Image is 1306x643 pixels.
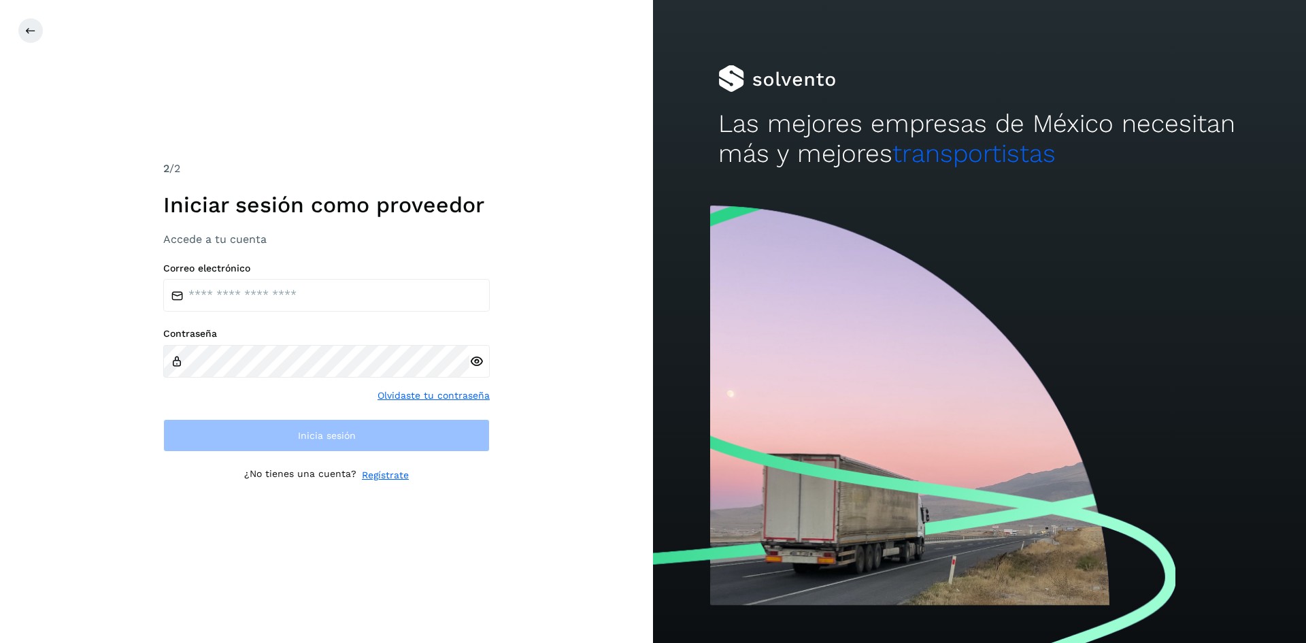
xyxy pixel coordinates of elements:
a: Olvidaste tu contraseña [378,389,490,403]
p: ¿No tienes una cuenta? [244,468,356,482]
h2: Las mejores empresas de México necesitan más y mejores [718,109,1241,169]
label: Contraseña [163,328,490,340]
a: Regístrate [362,468,409,482]
label: Correo electrónico [163,263,490,274]
button: Inicia sesión [163,419,490,452]
span: Inicia sesión [298,431,356,440]
h1: Iniciar sesión como proveedor [163,192,490,218]
h3: Accede a tu cuenta [163,233,490,246]
div: /2 [163,161,490,177]
span: 2 [163,162,169,175]
span: transportistas [892,139,1056,168]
